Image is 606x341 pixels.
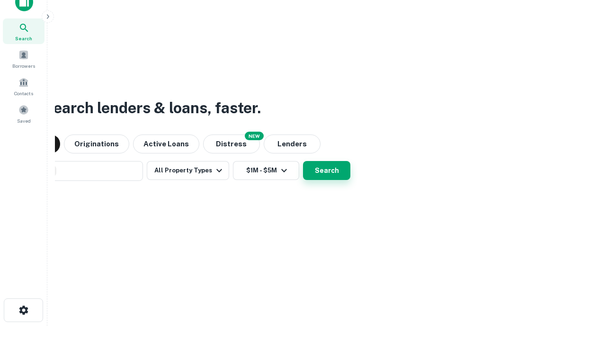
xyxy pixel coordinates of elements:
iframe: Chat Widget [559,265,606,311]
button: $1M - $5M [233,161,299,180]
a: Contacts [3,73,45,99]
h3: Search lenders & loans, faster. [43,97,261,119]
button: Active Loans [133,135,199,153]
div: NEW [245,132,264,140]
a: Search [3,18,45,44]
button: Search [303,161,350,180]
a: Borrowers [3,46,45,72]
span: Saved [17,117,31,125]
button: Originations [64,135,129,153]
button: Lenders [264,135,321,153]
button: All Property Types [147,161,229,180]
button: Search distressed loans with lien and other non-mortgage details. [203,135,260,153]
span: Contacts [14,90,33,97]
span: Search [15,35,32,42]
a: Saved [3,101,45,126]
span: Borrowers [12,62,35,70]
